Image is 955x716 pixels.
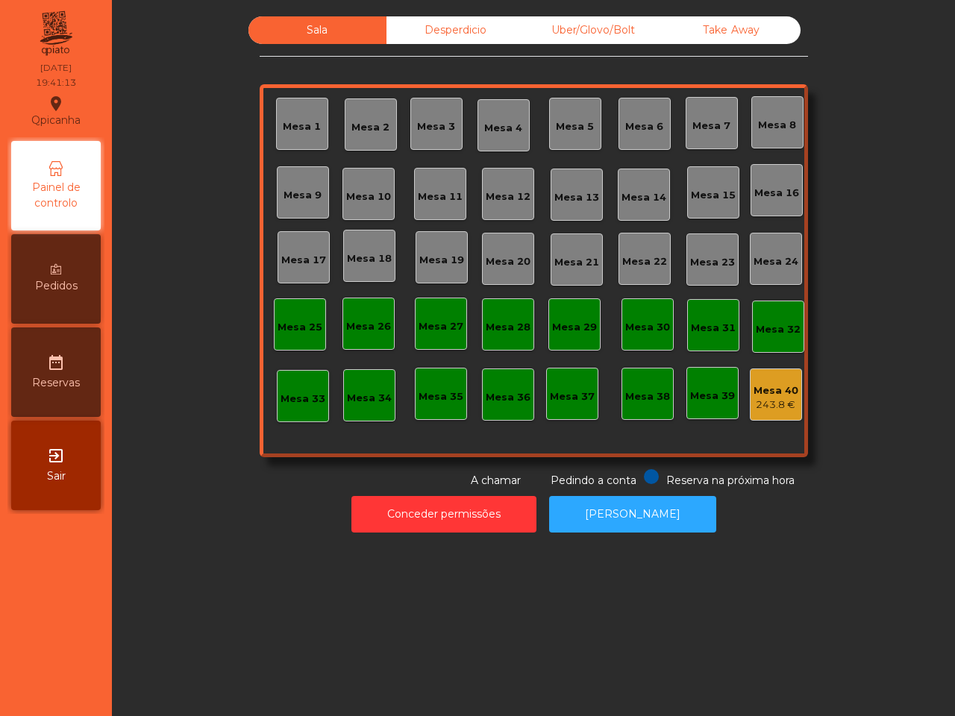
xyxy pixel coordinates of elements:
[754,186,799,201] div: Mesa 16
[47,447,65,465] i: exit_to_app
[419,253,464,268] div: Mesa 19
[248,16,386,44] div: Sala
[552,320,597,335] div: Mesa 29
[31,92,81,130] div: Qpicanha
[351,496,536,533] button: Conceder permissões
[37,7,74,60] img: qpiato
[484,121,522,136] div: Mesa 4
[758,118,796,133] div: Mesa 8
[549,496,716,533] button: [PERSON_NAME]
[419,389,463,404] div: Mesa 35
[278,320,322,335] div: Mesa 25
[15,180,97,211] span: Painel de controlo
[486,254,530,269] div: Mesa 20
[691,188,736,203] div: Mesa 15
[486,189,530,204] div: Mesa 12
[417,119,455,134] div: Mesa 3
[47,354,65,371] i: date_range
[691,321,736,336] div: Mesa 31
[281,392,325,406] div: Mesa 33
[690,255,735,270] div: Mesa 23
[554,255,599,270] div: Mesa 21
[525,16,663,44] div: Uber/Glovo/Bolt
[486,320,530,335] div: Mesa 28
[347,251,392,266] div: Mesa 18
[692,119,730,134] div: Mesa 7
[754,383,798,398] div: Mesa 40
[47,95,65,113] i: location_on
[47,468,66,484] span: Sair
[486,390,530,405] div: Mesa 36
[754,398,798,412] div: 243.8 €
[36,76,76,89] div: 19:41:13
[556,119,594,134] div: Mesa 5
[663,16,801,44] div: Take Away
[386,16,525,44] div: Desperdicio
[621,190,666,205] div: Mesa 14
[754,254,798,269] div: Mesa 24
[625,320,670,335] div: Mesa 30
[622,254,667,269] div: Mesa 22
[419,319,463,334] div: Mesa 27
[32,375,80,391] span: Reservas
[554,190,599,205] div: Mesa 13
[283,119,321,134] div: Mesa 1
[281,253,326,268] div: Mesa 17
[471,474,521,487] span: A chamar
[351,120,389,135] div: Mesa 2
[756,322,801,337] div: Mesa 32
[550,389,595,404] div: Mesa 37
[40,61,72,75] div: [DATE]
[418,189,463,204] div: Mesa 11
[690,389,735,403] div: Mesa 39
[666,474,795,487] span: Reserva na próxima hora
[551,474,636,487] span: Pedindo a conta
[625,119,663,134] div: Mesa 6
[346,189,391,204] div: Mesa 10
[35,278,78,294] span: Pedidos
[284,188,322,203] div: Mesa 9
[347,391,392,406] div: Mesa 34
[625,389,670,404] div: Mesa 38
[346,319,391,334] div: Mesa 26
